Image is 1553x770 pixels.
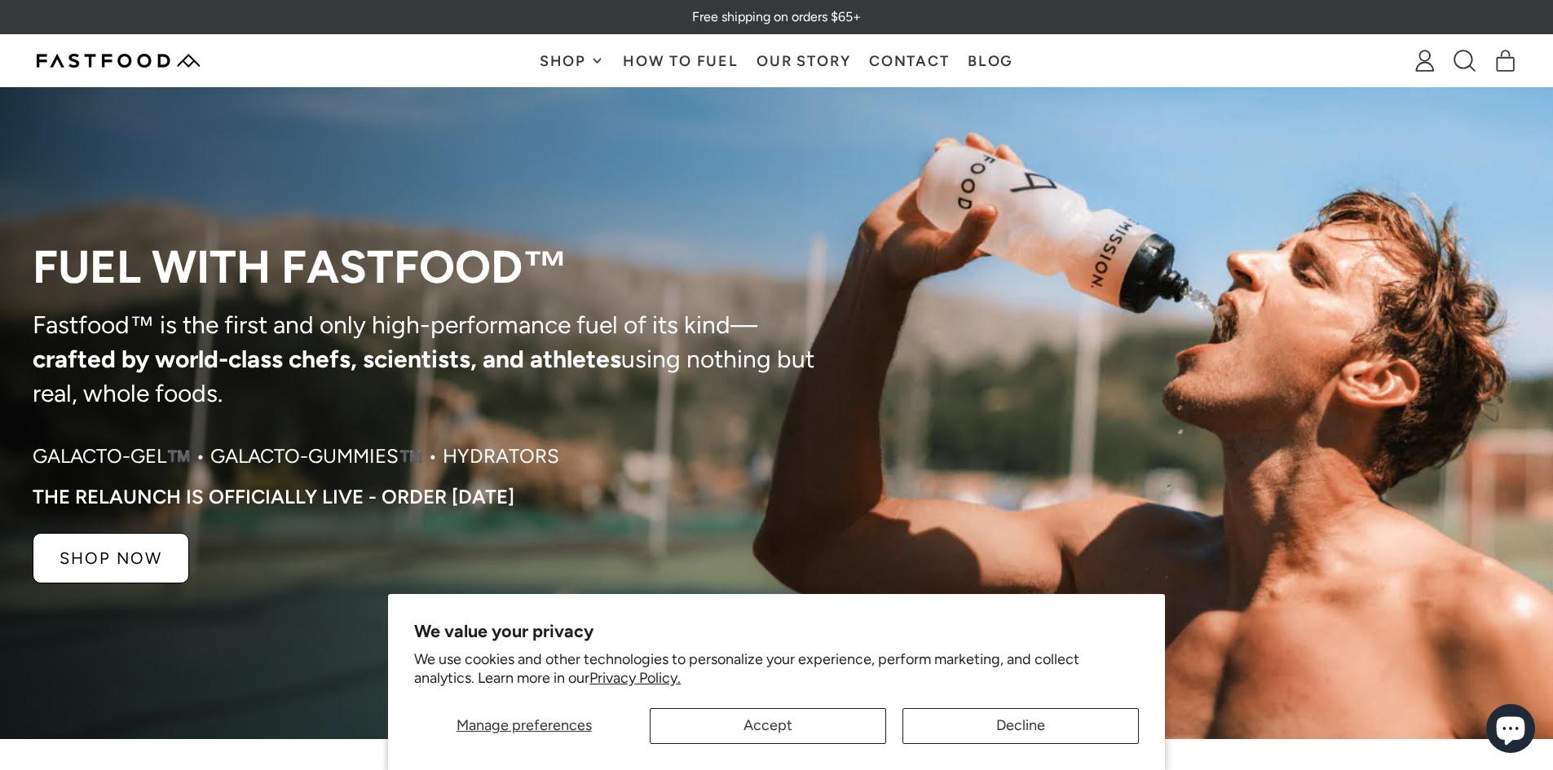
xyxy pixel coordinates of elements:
p: We use cookies and other technologies to personalize your experience, perform marketing, and coll... [414,650,1139,689]
p: Fastfood™ is the first and only high-performance fuel of its kind— using nothing but real, whole ... [33,308,823,411]
inbox-online-store-chat: Shopify online store chat [1481,704,1540,757]
button: Shop [530,35,613,86]
img: Fastfood [37,54,200,68]
a: Blog [959,35,1023,86]
p: The RELAUNCH IS OFFICIALLY LIVE - ORDER [DATE] [33,486,514,508]
a: SHOP NOW [33,533,189,583]
a: Contact [860,35,959,86]
span: Manage preferences [457,716,592,734]
a: How To Fuel [614,35,748,86]
span: Shop [540,54,590,68]
strong: crafted by world-class chefs, scientists, and athletes [33,344,621,374]
button: Accept [650,708,886,744]
p: SHOP NOW [60,550,162,566]
p: Fuel with Fastfood™ [33,243,823,292]
p: Galacto-Gel™️ • Galacto-Gummies™️ • Hydrators [33,443,559,469]
a: Privacy Policy. [589,669,681,687]
a: Our Story [748,35,860,86]
h2: We value your privacy [414,620,1139,641]
button: Manage preferences [414,708,633,744]
button: Decline [902,708,1139,744]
